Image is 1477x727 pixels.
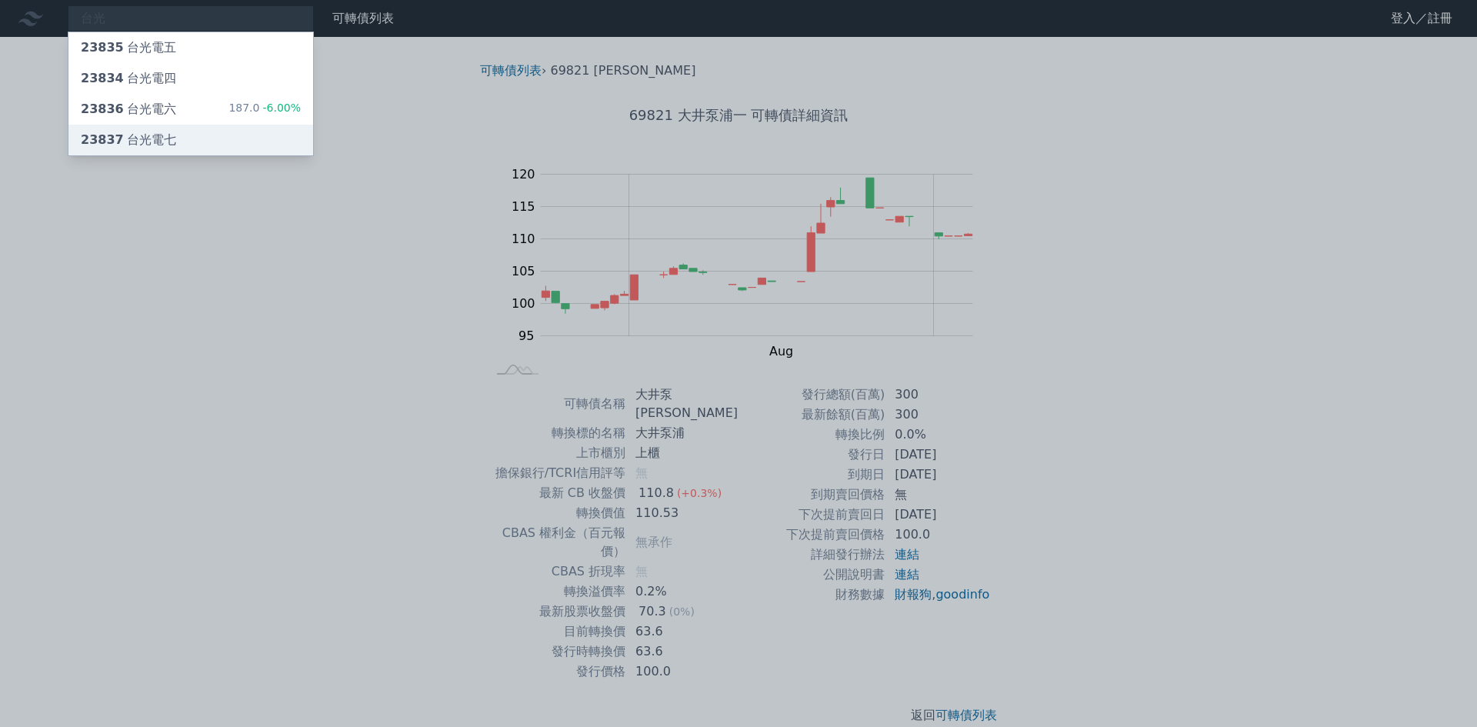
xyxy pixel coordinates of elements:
[81,132,124,147] span: 23837
[81,102,124,116] span: 23836
[81,38,176,57] div: 台光電五
[81,69,176,88] div: 台光電四
[68,32,313,63] a: 23835台光電五
[81,40,124,55] span: 23835
[68,63,313,94] a: 23834台光電四
[259,102,301,114] span: -6.00%
[81,131,176,149] div: 台光電七
[228,100,301,118] div: 187.0
[81,71,124,85] span: 23834
[68,125,313,155] a: 23837台光電七
[81,100,176,118] div: 台光電六
[68,94,313,125] a: 23836台光電六 187.0-6.00%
